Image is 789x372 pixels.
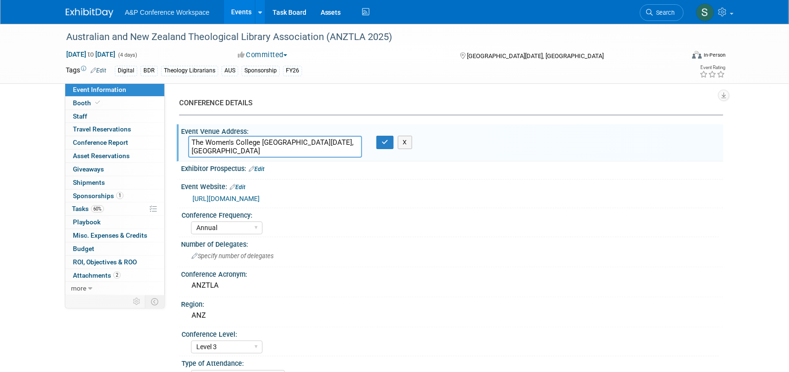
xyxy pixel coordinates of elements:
[249,166,264,172] a: Edit
[71,284,86,292] span: more
[66,65,106,76] td: Tags
[181,297,723,309] div: Region:
[192,252,273,260] span: Specify number of delegates
[692,51,702,59] img: Format-Inperson.png
[141,66,158,76] div: BDR
[181,180,723,192] div: Event Website:
[117,52,137,58] span: (4 days)
[63,29,669,46] div: Australian and New Zealand Theological Library Association (ANZTLA 2025)
[161,66,218,76] div: Theology Librarians
[230,184,245,191] a: Edit
[65,256,164,269] a: ROI, Objectives & ROO
[234,50,291,60] button: Committed
[115,66,137,76] div: Digital
[398,136,413,149] button: X
[283,66,302,76] div: FY26
[73,179,105,186] span: Shipments
[181,267,723,279] div: Conference Acronym:
[65,110,164,123] a: Staff
[72,205,104,212] span: Tasks
[73,271,121,279] span: Attachments
[91,67,106,74] a: Edit
[65,97,164,110] a: Booth
[699,65,725,70] div: Event Rating
[65,176,164,189] a: Shipments
[467,52,604,60] span: [GEOGRAPHIC_DATA][DATE], [GEOGRAPHIC_DATA]
[73,152,130,160] span: Asset Reservations
[73,112,87,120] span: Staff
[182,356,719,368] div: Type of Attendance:
[242,66,280,76] div: Sponsorship
[145,295,165,308] td: Toggle Event Tabs
[129,295,145,308] td: Personalize Event Tab Strip
[627,50,726,64] div: Event Format
[653,9,675,16] span: Search
[73,245,94,252] span: Budget
[73,99,102,107] span: Booth
[73,192,123,200] span: Sponsorships
[65,202,164,215] a: Tasks60%
[66,8,113,18] img: ExhibitDay
[73,125,131,133] span: Travel Reservations
[73,165,104,173] span: Giveaways
[65,83,164,96] a: Event Information
[188,308,716,323] div: ANZ
[65,163,164,176] a: Giveaways
[73,139,128,146] span: Conference Report
[640,4,684,21] a: Search
[182,327,719,339] div: Conference Level:
[65,282,164,295] a: more
[65,216,164,229] a: Playbook
[73,86,126,93] span: Event Information
[73,218,101,226] span: Playbook
[192,195,260,202] a: [URL][DOMAIN_NAME]
[65,229,164,242] a: Misc. Expenses & Credits
[86,50,95,58] span: to
[703,51,726,59] div: In-Person
[188,278,716,293] div: ANZTLA
[95,100,100,105] i: Booth reservation complete
[65,123,164,136] a: Travel Reservations
[116,192,123,199] span: 1
[65,269,164,282] a: Attachments2
[181,124,723,136] div: Event Venue Address:
[179,98,716,108] div: CONFERENCE DETAILS
[65,190,164,202] a: Sponsorships1
[182,208,719,220] div: Conference Frequency:
[65,242,164,255] a: Budget
[113,271,121,279] span: 2
[181,237,723,249] div: Number of Delegates:
[696,3,714,21] img: Sophia Hettler
[65,136,164,149] a: Conference Report
[125,9,210,16] span: A&P Conference Workspace
[91,205,104,212] span: 60%
[66,50,116,59] span: [DATE] [DATE]
[181,161,723,174] div: Exhibitor Prospectus:
[222,66,238,76] div: AUS
[73,258,137,266] span: ROI, Objectives & ROO
[73,231,147,239] span: Misc. Expenses & Credits
[65,150,164,162] a: Asset Reservations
